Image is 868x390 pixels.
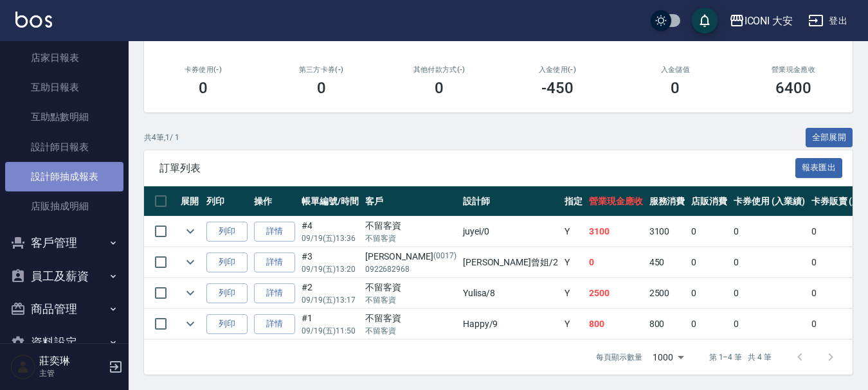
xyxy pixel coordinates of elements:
[803,9,853,33] button: 登出
[5,260,123,293] button: 員工及薪資
[586,186,646,217] th: 營業現金應收
[730,186,808,217] th: 卡券使用 (入業績)
[586,309,646,339] td: 800
[181,253,200,272] button: expand row
[646,309,689,339] td: 800
[302,233,359,244] p: 09/19 (五) 13:36
[365,233,457,244] p: 不留客資
[646,247,689,278] td: 450
[365,325,457,337] p: 不留客資
[181,314,200,333] button: expand row
[586,247,646,278] td: 0
[561,309,586,339] td: Y
[730,217,808,247] td: 0
[199,79,208,97] h3: 0
[5,191,123,221] a: 店販抽成明細
[5,326,123,359] button: 資料設定
[692,8,718,33] button: save
[460,278,561,308] td: Yulisa /8
[365,294,457,306] p: 不留客資
[5,43,123,73] a: 店家日報表
[5,132,123,162] a: 設計師日報表
[724,8,799,34] button: ICONI 大安
[254,283,295,303] a: 詳情
[206,314,248,334] button: 列印
[730,309,808,339] td: 0
[775,79,811,97] h3: 6400
[5,73,123,102] a: 互助日報表
[646,186,689,217] th: 服務消費
[730,247,808,278] td: 0
[302,263,359,275] p: 09/19 (五) 13:20
[181,222,200,241] button: expand row
[646,217,689,247] td: 3100
[181,283,200,303] button: expand row
[688,278,730,308] td: 0
[365,312,457,325] div: 不留客資
[541,79,574,97] h3: -450
[460,247,561,278] td: [PERSON_NAME]曾姐 /2
[688,247,730,278] td: 0
[561,186,586,217] th: 指定
[730,278,808,308] td: 0
[395,66,483,74] h2: 其他付款方式(-)
[586,278,646,308] td: 2500
[671,79,680,97] h3: 0
[159,66,247,74] h2: 卡券使用(-)
[362,186,460,217] th: 客戶
[561,278,586,308] td: Y
[251,186,298,217] th: 操作
[433,250,457,263] p: (0017)
[596,351,642,363] p: 每頁顯示數量
[709,351,772,363] p: 第 1–4 筆 共 4 筆
[5,226,123,260] button: 客戶管理
[298,186,362,217] th: 帳單編號/時間
[302,325,359,337] p: 09/19 (五) 11:50
[206,283,248,303] button: 列印
[688,309,730,339] td: 0
[298,309,362,339] td: #1
[298,217,362,247] td: #4
[806,128,853,148] button: 全部展開
[254,222,295,242] a: 詳情
[795,161,843,173] a: 報表匯出
[647,340,689,375] div: 1000
[15,12,52,28] img: Logo
[206,222,248,242] button: 列印
[278,66,365,74] h2: 第三方卡券(-)
[203,186,251,217] th: 列印
[144,132,179,143] p: 共 4 筆, 1 / 1
[688,186,730,217] th: 店販消費
[302,294,359,306] p: 09/19 (五) 13:17
[298,278,362,308] td: #2
[5,292,123,326] button: 商品管理
[254,314,295,334] a: 詳情
[5,102,123,132] a: 互助點數明細
[514,66,601,74] h2: 入金使用(-)
[365,263,457,275] p: 0922682968
[317,79,326,97] h3: 0
[561,247,586,278] td: Y
[646,278,689,308] td: 2500
[460,217,561,247] td: juyei /0
[39,368,105,379] p: 主管
[795,158,843,178] button: 報表匯出
[586,217,646,247] td: 3100
[435,79,444,97] h3: 0
[460,186,561,217] th: 設計師
[298,247,362,278] td: #3
[460,309,561,339] td: Happy /9
[177,186,203,217] th: 展開
[5,162,123,191] a: 設計師抽成報表
[365,219,457,233] div: 不留客資
[365,250,457,263] div: [PERSON_NAME]
[206,253,248,272] button: 列印
[254,253,295,272] a: 詳情
[159,162,795,175] span: 訂單列表
[365,281,457,294] div: 不留客資
[561,217,586,247] td: Y
[750,66,837,74] h2: 營業現金應收
[39,355,105,368] h5: 莊奕琳
[10,354,36,380] img: Person
[745,13,793,29] div: ICONI 大安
